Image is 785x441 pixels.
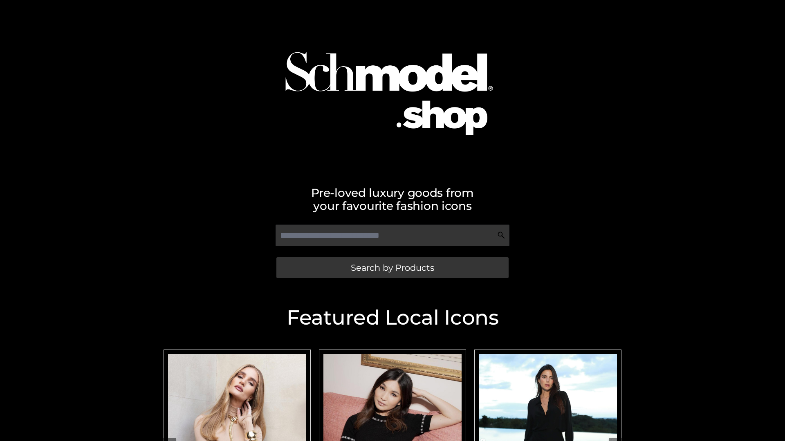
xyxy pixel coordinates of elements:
h2: Featured Local Icons​ [159,307,626,328]
a: Search by Products [276,257,509,278]
h2: Pre-loved luxury goods from your favourite fashion icons [159,186,626,212]
span: Search by Products [351,263,434,272]
img: Search Icon [497,231,505,239]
